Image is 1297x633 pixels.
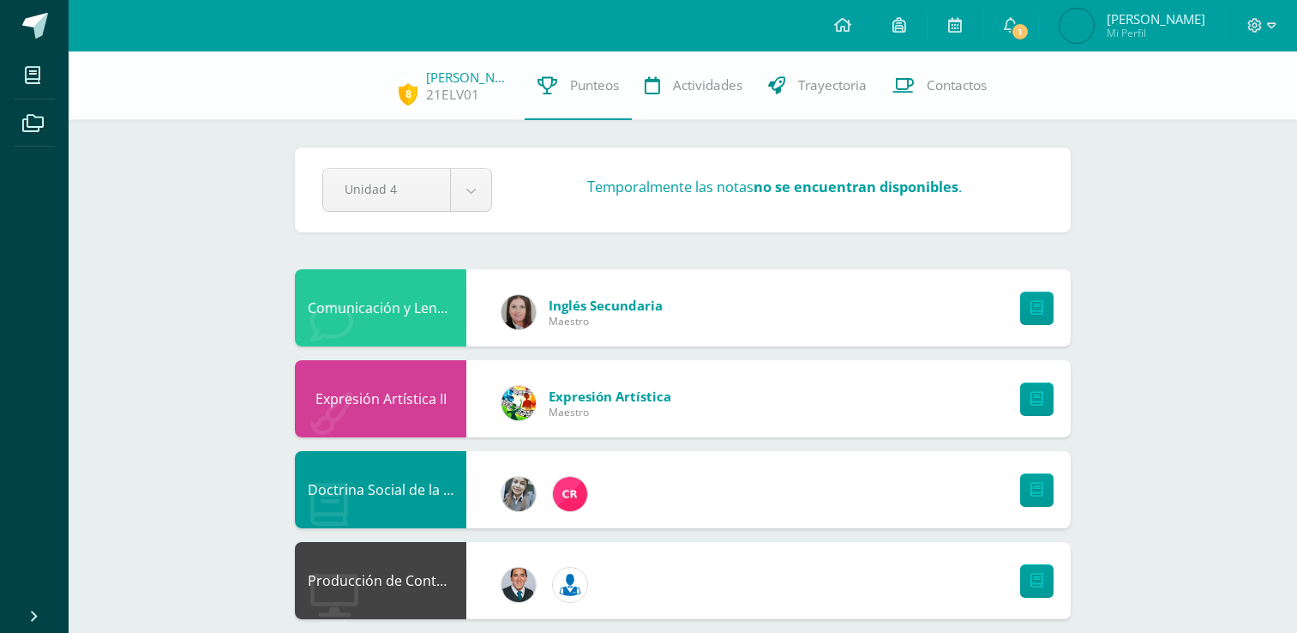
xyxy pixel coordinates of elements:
[1107,26,1205,40] span: Mi Perfil
[501,477,536,511] img: cba4c69ace659ae4cf02a5761d9a2473.png
[525,51,632,120] a: Punteos
[501,386,536,420] img: 159e24a6ecedfdf8f489544946a573f0.png
[549,405,671,419] span: Maestro
[399,83,417,105] span: 8
[553,477,587,511] img: 866c3f3dc5f3efb798120d7ad13644d9.png
[549,314,663,329] span: Maestro
[880,51,1000,120] a: Contactos
[379,67,413,101] img: bd69e91e4ed03f0e21a51cbaf098f92e.png
[295,451,466,528] div: Doctrina Social de la Iglesia
[295,269,466,347] div: Comunicación y Lenguaje L3 Inglés
[673,76,742,94] span: Actividades
[426,86,479,104] a: 21ELV01
[323,169,491,211] a: Unidad 4
[798,76,867,94] span: Trayectoria
[549,388,671,405] span: Expresión Artística
[587,178,962,196] h3: Temporalmente las notas .
[754,178,958,196] strong: no se encuentran disponibles
[549,297,663,314] span: Inglés Secundaria
[501,568,536,602] img: 2306758994b507d40baaa54be1d4aa7e.png
[755,51,880,120] a: Trayectoria
[1060,9,1094,43] img: bd69e91e4ed03f0e21a51cbaf098f92e.png
[1107,10,1205,27] span: [PERSON_NAME]
[553,568,587,602] img: 6ed6846fa57649245178fca9fc9a58dd.png
[927,76,987,94] span: Contactos
[1011,22,1030,41] span: 1
[632,51,755,120] a: Actividades
[426,69,512,86] a: [PERSON_NAME]
[501,295,536,329] img: 8af0450cf43d44e38c4a1497329761f3.png
[345,169,429,209] span: Unidad 4
[295,360,466,437] div: Expresión Artística II
[295,542,466,619] div: Producción de Contenidos Digitales
[570,76,619,94] span: Punteos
